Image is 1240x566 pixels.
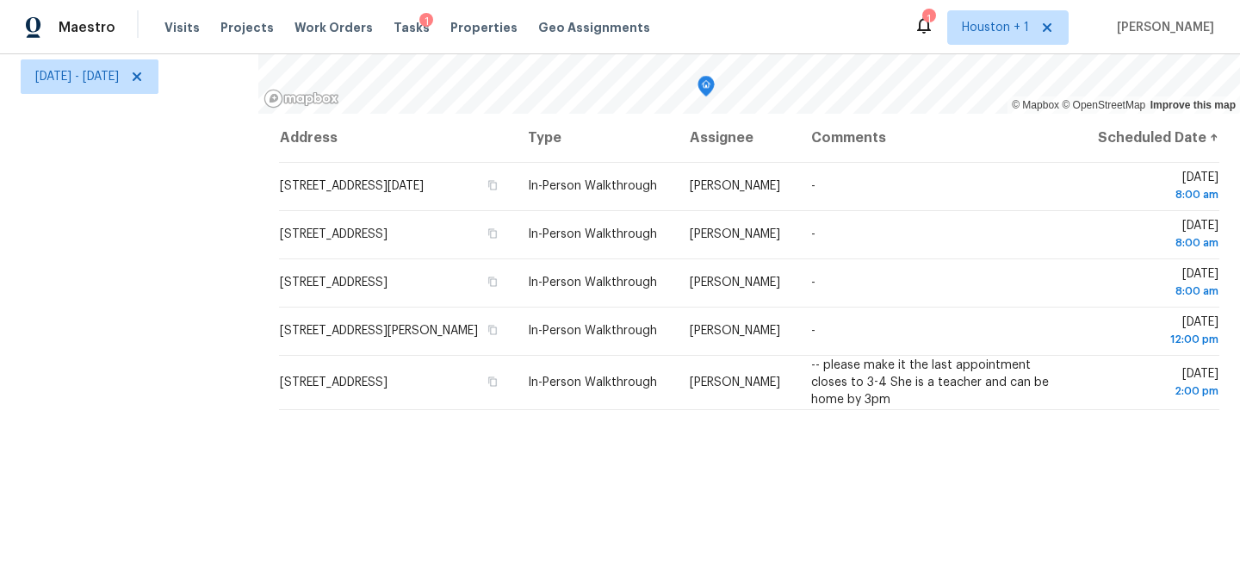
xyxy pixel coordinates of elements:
[962,19,1029,36] span: Houston + 1
[485,226,500,241] button: Copy Address
[1094,383,1218,400] div: 2:00 pm
[1094,368,1218,400] span: [DATE]
[280,277,387,289] span: [STREET_ADDRESS]
[811,228,815,240] span: -
[1094,220,1218,252] span: [DATE]
[485,274,500,289] button: Copy Address
[263,89,339,109] a: Mapbox homepage
[690,180,780,192] span: [PERSON_NAME]
[528,228,657,240] span: In-Person Walkthrough
[280,376,387,389] span: [STREET_ADDRESS]
[280,325,478,337] span: [STREET_ADDRESS][PERSON_NAME]
[1012,99,1059,111] a: Mapbox
[690,325,780,337] span: [PERSON_NAME]
[220,19,274,36] span: Projects
[811,277,815,289] span: -
[419,13,433,30] div: 1
[1150,99,1236,111] a: Improve this map
[690,376,780,389] span: [PERSON_NAME]
[1094,234,1218,252] div: 8:00 am
[164,19,200,36] span: Visits
[811,359,1049,406] span: -- please make it the last appointment closes to 3-4 She is a teacher and can be home by 3pm
[485,177,500,193] button: Copy Address
[676,114,797,162] th: Assignee
[1094,171,1218,203] span: [DATE]
[528,325,657,337] span: In-Person Walkthrough
[1110,19,1214,36] span: [PERSON_NAME]
[450,19,518,36] span: Properties
[1094,186,1218,203] div: 8:00 am
[294,19,373,36] span: Work Orders
[280,180,424,192] span: [STREET_ADDRESS][DATE]
[514,114,676,162] th: Type
[1094,331,1218,348] div: 12:00 pm
[797,114,1080,162] th: Comments
[538,19,650,36] span: Geo Assignments
[528,376,657,389] span: In-Person Walkthrough
[922,10,934,28] div: 1
[697,76,715,103] div: Map marker
[1094,316,1218,348] span: [DATE]
[279,114,514,162] th: Address
[394,22,430,34] span: Tasks
[1080,114,1219,162] th: Scheduled Date ↑
[59,19,115,36] span: Maestro
[690,277,780,289] span: [PERSON_NAME]
[280,228,387,240] span: [STREET_ADDRESS]
[528,180,657,192] span: In-Person Walkthrough
[35,68,119,85] span: [DATE] - [DATE]
[811,325,815,337] span: -
[811,180,815,192] span: -
[485,322,500,338] button: Copy Address
[485,374,500,389] button: Copy Address
[528,277,657,289] span: In-Person Walkthrough
[1094,268,1218,300] span: [DATE]
[1094,283,1218,300] div: 8:00 am
[690,228,780,240] span: [PERSON_NAME]
[1062,99,1145,111] a: OpenStreetMap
